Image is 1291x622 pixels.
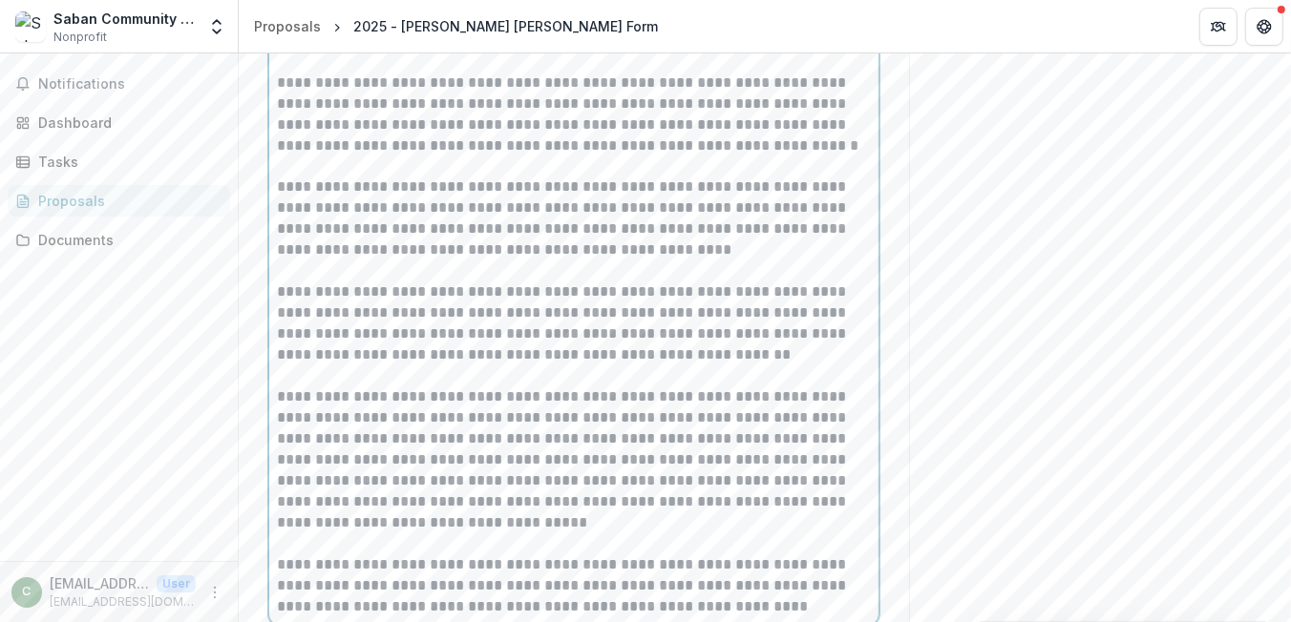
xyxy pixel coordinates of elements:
a: Proposals [8,185,230,217]
a: Dashboard [8,107,230,138]
p: [EMAIL_ADDRESS][DOMAIN_NAME] [50,573,149,593]
div: Documents [38,230,215,250]
a: Documents [8,224,230,256]
button: Partners [1199,8,1238,46]
span: Notifications [38,76,222,93]
div: Proposals [38,191,215,211]
div: Saban Community Clinic [53,9,196,29]
p: User [157,575,196,592]
div: Tasks [38,152,215,172]
a: Tasks [8,146,230,177]
button: Get Help [1245,8,1283,46]
div: Proposals [254,16,321,36]
nav: breadcrumb [246,12,666,40]
div: cscott@sabancommunityclinic.org [23,586,32,598]
a: Proposals [246,12,328,40]
p: [EMAIL_ADDRESS][DOMAIN_NAME] [50,593,196,611]
div: 2025 - [PERSON_NAME] [PERSON_NAME] Form [353,16,658,36]
div: Dashboard [38,113,215,133]
button: Open entity switcher [203,8,230,46]
button: Notifications [8,69,230,99]
button: More [203,581,226,604]
span: Nonprofit [53,29,107,46]
img: Saban Community Clinic [15,11,46,42]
